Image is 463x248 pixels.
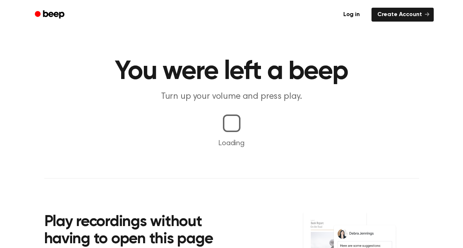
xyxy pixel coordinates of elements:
a: Create Account [371,8,434,22]
a: Beep [30,8,71,22]
h1: You were left a beep [44,59,419,85]
p: Turn up your volume and press play. [91,91,372,103]
p: Loading [9,138,454,149]
a: Log in [336,6,367,23]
